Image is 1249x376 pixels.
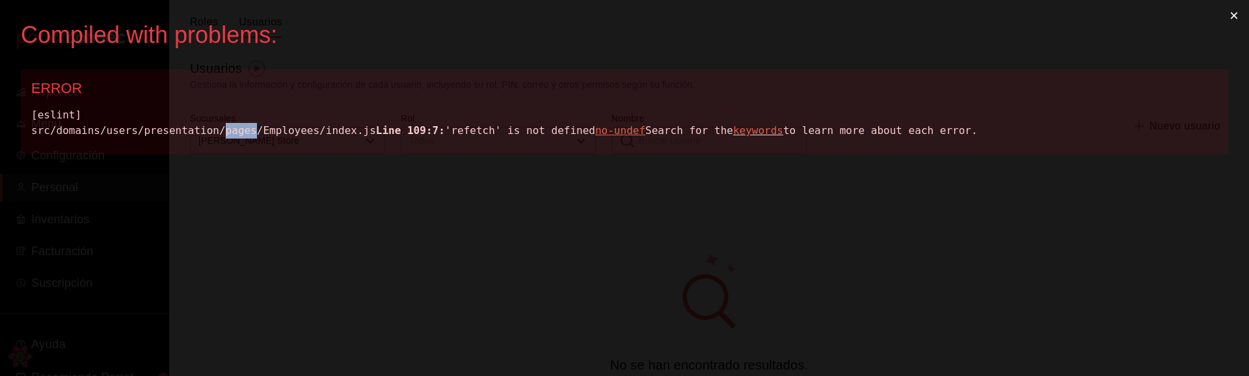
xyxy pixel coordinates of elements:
div: ERROR [31,80,1218,97]
u: no-undef [595,124,645,137]
div: [eslint] src/domains/users/presentation/pages/Employees/index.js 'refetch' is not defined Search ... [31,107,1218,139]
div: Compiled with problems: [21,21,1207,49]
span: Line 109:7: [376,124,445,137]
span: keywords [733,124,783,137]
